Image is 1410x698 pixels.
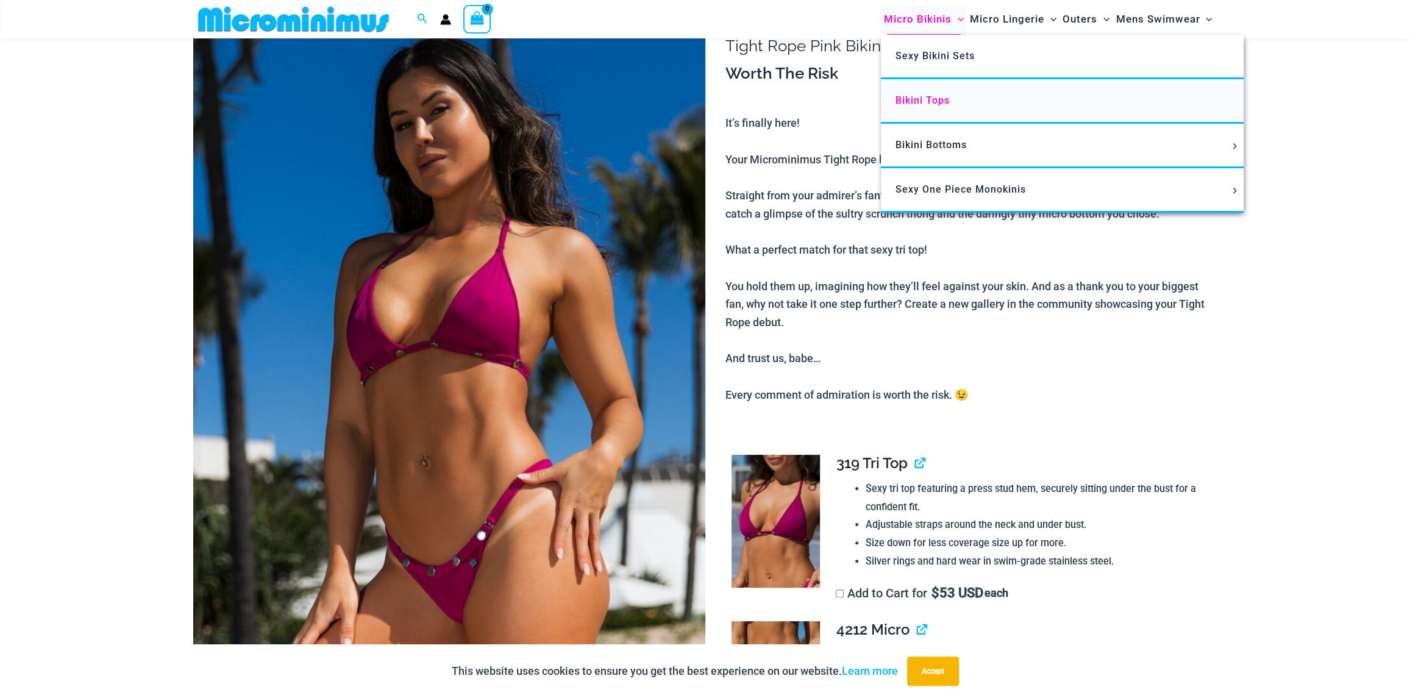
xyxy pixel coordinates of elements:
span: Menu Toggle [1228,188,1241,194]
button: Accept [907,657,959,686]
nav: Site Navigation [879,2,1217,37]
span: 4212 Micro [836,621,909,638]
span: Menu Toggle [1044,4,1056,35]
a: Learn more [842,664,898,677]
h3: Worth The Risk [725,63,1217,84]
a: Bikini BottomsMenu ToggleMenu Toggle [881,124,1244,168]
span: Menu Toggle [952,4,964,35]
img: Tight Rope Pink 319 Top [732,455,820,588]
input: Add to Cart for$53 USD each [836,589,844,597]
a: View Shopping Cart, empty [463,5,491,33]
span: Menu Toggle [1200,4,1212,35]
a: Sexy Bikini Sets [881,35,1244,79]
li: Sexy tri top featuring a press stud hem, securely sitting under the bust for a confident fit. [866,480,1207,516]
span: Menu Toggle [1228,143,1241,149]
a: Micro BikinisMenu ToggleMenu Toggle [881,4,967,35]
span: each [985,587,1008,599]
a: Mens SwimwearMenu ToggleMenu Toggle [1113,4,1215,35]
h1: Tight Rope Pink Bikini Range [725,37,1217,55]
span: Bikini Tops [895,94,950,106]
span: Outers [1063,4,1097,35]
label: Add to Cart for [836,586,1008,600]
a: Account icon link [440,14,451,25]
a: Sexy One Piece MonokinisMenu ToggleMenu Toggle [881,168,1244,213]
p: This website uses cookies to ensure you get the best experience on our website. [452,662,898,680]
li: Silver rings and hard wear in swim-grade stainless steel. [866,552,1207,571]
li: Size down for less coverage size up for more. [866,534,1207,552]
span: Micro Lingerie [970,4,1044,35]
a: Search icon link [417,12,428,27]
span: $ [931,585,939,600]
p: It’s finally here! Your Microminimus Tight Rope has finally landed at your door. Straight from yo... [725,114,1217,404]
span: Micro Bikinis [884,4,952,35]
a: Micro LingerieMenu ToggleMenu Toggle [967,4,1059,35]
span: 53 USD [931,587,983,599]
a: OutersMenu ToggleMenu Toggle [1059,4,1113,35]
span: Bikini Bottoms [895,139,967,151]
span: Menu Toggle [1097,4,1109,35]
span: Sexy One Piece Monokinis [895,183,1026,195]
span: Sexy Bikini Sets [895,50,975,62]
span: Mens Swimwear [1116,4,1200,35]
img: MM SHOP LOGO FLAT [193,5,394,33]
span: 319 Tri Top [836,454,907,472]
li: Adjustable straps around the neck and under bust. [866,516,1207,534]
a: Bikini Tops [881,79,1244,124]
